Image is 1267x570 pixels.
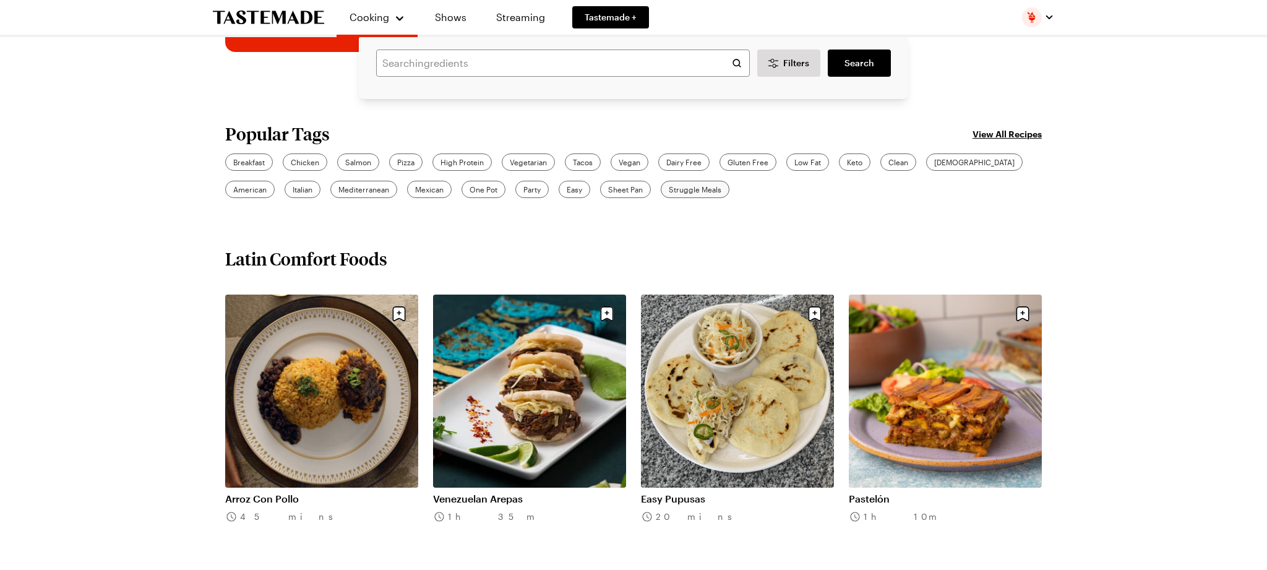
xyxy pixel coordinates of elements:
span: Search [844,57,874,69]
a: Dairy Free [658,153,710,171]
span: Low Fat [794,157,821,168]
a: Struggle Meals [661,181,729,198]
a: Clean [880,153,916,171]
button: Cooking [349,5,405,30]
span: Cooking [350,11,389,23]
button: Save recipe [803,302,827,326]
button: Save recipe [387,302,411,326]
a: Vegan [611,153,648,171]
span: American [233,184,267,195]
span: Chicken [291,157,319,168]
span: Vegetarian [510,157,547,168]
span: Vegan [619,157,640,168]
span: Party [523,184,541,195]
a: Low Fat [786,153,829,171]
span: Mexican [415,184,444,195]
button: Save recipe [595,302,619,326]
span: Pizza [397,157,414,168]
a: Chicken [283,153,327,171]
a: To Tastemade Home Page [213,11,324,25]
a: Italian [285,181,320,198]
a: Pastelón [849,493,1042,505]
a: Breakfast [225,153,273,171]
a: View All Recipes [973,127,1042,140]
a: Easy [559,181,590,198]
a: Venezuelan Arepas [433,493,626,505]
a: Gluten Free [719,153,776,171]
a: Arroz Con Pollo [225,493,418,505]
button: Desktop filters [757,50,820,77]
a: Mediterranean [330,181,397,198]
span: Tacos [573,157,593,168]
button: Save recipe [1011,302,1034,326]
a: American [225,181,275,198]
a: Tastemade + [572,6,649,28]
a: Pizza [389,153,423,171]
span: Easy [567,184,582,195]
h2: Popular Tags [225,124,330,144]
a: Easy Pupusas [641,493,834,505]
a: Keto [839,153,870,171]
span: Sheet Pan [608,184,643,195]
a: Sheet Pan [600,181,651,198]
a: filters [828,50,891,77]
a: Vegetarian [502,153,555,171]
span: Gluten Free [728,157,768,168]
a: Tacos [565,153,601,171]
a: Party [515,181,549,198]
span: Salmon [345,157,371,168]
h2: Latin Comfort Foods [225,248,387,270]
span: Keto [847,157,862,168]
span: Italian [293,184,312,195]
span: High Protein [440,157,484,168]
span: [DEMOGRAPHIC_DATA] [934,157,1015,168]
span: One Pot [470,184,497,195]
a: Mexican [407,181,452,198]
span: Struggle Meals [669,184,721,195]
a: Salmon [337,153,379,171]
a: High Protein [432,153,492,171]
span: Breakfast [233,157,265,168]
a: [DEMOGRAPHIC_DATA] [926,153,1023,171]
a: One Pot [462,181,505,198]
span: Tastemade + [585,11,637,24]
span: Clean [888,157,908,168]
span: Mediterranean [338,184,389,195]
button: Profile picture [1022,7,1054,27]
span: Dairy Free [666,157,702,168]
span: Filters [783,57,809,69]
img: Profile picture [1022,7,1042,27]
